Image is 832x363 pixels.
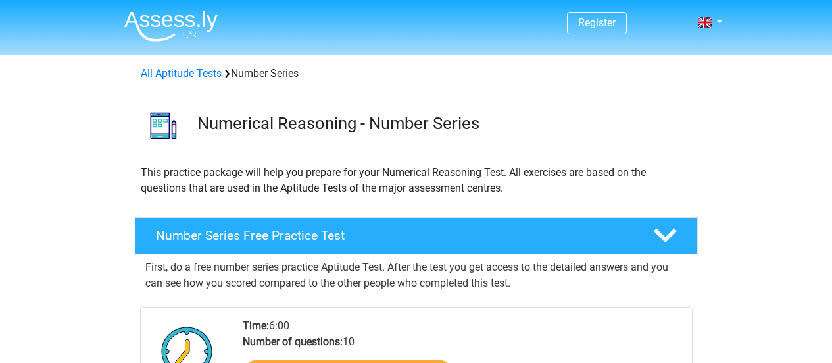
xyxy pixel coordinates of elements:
a: All Aptitude Tests [141,67,222,80]
a: Register [578,16,616,29]
div: Number Series [135,66,697,82]
a: Number Series Free Practice Test [130,217,703,254]
h3: Numerical Reasoning - Number Series [197,113,687,134]
img: number series [135,98,191,154]
h4: Number Series Free Practice Test [156,228,632,243]
b: Number of questions: [243,335,343,348]
p: This practice package will help you prepare for your Numerical Reasoning Test. All exercises are ... [141,165,692,196]
b: Time: [243,320,269,332]
img: Assessly [124,11,218,42]
p: First, do a free number series practice Aptitude Test. After the test you get access to the detai... [145,260,687,291]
